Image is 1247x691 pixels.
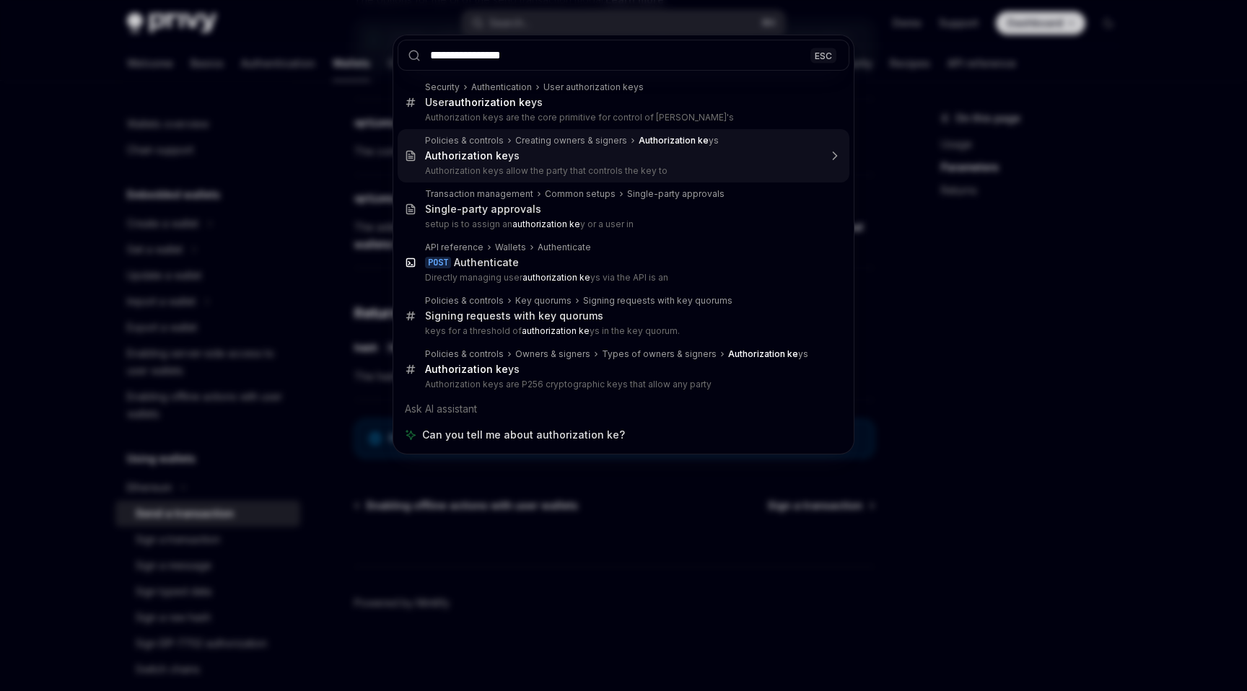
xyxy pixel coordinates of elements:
span: Can you tell me about authorization ke? [422,428,625,442]
div: User authorization keys [543,82,644,93]
b: Authorization ke [639,135,709,146]
div: Signing requests with key quorums [425,309,603,322]
div: Security [425,82,460,93]
div: ys [425,363,520,376]
div: Policies & controls [425,135,504,146]
div: Types of owners & signers [602,348,717,360]
b: authorization ke [448,96,531,108]
div: ys [425,149,520,162]
p: Directly managing user ys via the API is an [425,272,819,283]
p: Authorization keys are the core primitive for control of [PERSON_NAME]'s [425,112,819,123]
div: Authentication [471,82,532,93]
div: Single-party approvals [425,203,541,216]
div: Policies & controls [425,348,504,360]
b: authorization ke [522,272,590,283]
div: Authenticate [538,242,591,253]
div: Key quorums [515,295,572,307]
div: ys [728,348,808,360]
div: Creating owners & signers [515,135,627,146]
div: Owners & signers [515,348,590,360]
div: Authenticate [454,256,519,269]
div: User ys [425,96,543,109]
b: authorization ke [512,219,580,229]
div: Policies & controls [425,295,504,307]
div: Wallets [495,242,526,253]
div: Single-party approvals [627,188,725,200]
div: POST [425,257,451,268]
p: Authorization keys are P256 cryptographic keys that allow any party [425,379,819,390]
div: Signing requests with key quorums [583,295,732,307]
b: authorization ke [522,325,590,336]
p: setup is to assign an y or a user in [425,219,819,230]
div: ys [639,135,719,146]
p: keys for a threshold of ys in the key quorum. [425,325,819,337]
b: Authorization ke [728,348,798,359]
div: API reference [425,242,484,253]
div: Common setups [545,188,616,200]
p: Authorization keys allow the party that controls the key to [425,165,819,177]
b: Authorization ke [425,149,508,162]
b: Authorization ke [425,363,508,375]
div: ESC [810,48,836,63]
div: Ask AI assistant [398,396,849,422]
div: Transaction management [425,188,533,200]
